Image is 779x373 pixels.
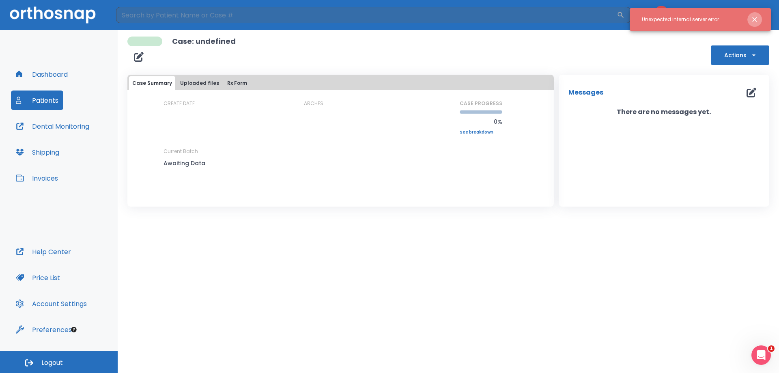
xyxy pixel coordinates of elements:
p: CREATE DATE [164,100,195,107]
img: Orthosnap [10,6,96,23]
iframe: Intercom live chat [751,345,771,365]
button: Shipping [11,142,64,162]
p: ARCHES [304,100,323,107]
button: Case Summary [129,76,175,90]
a: See breakdown [460,130,502,135]
button: Price List [11,268,65,287]
button: Uploaded files [177,76,222,90]
p: Awaiting Data [164,158,237,168]
button: Preferences [11,320,77,339]
p: CASE PROGRESS [460,100,502,107]
button: Rx Form [224,76,250,90]
div: Unexpected internal server error [642,13,719,26]
p: Case: undefined [172,37,236,46]
p: Messages [568,88,603,97]
button: Invoices [11,168,63,188]
div: tabs [129,76,552,90]
button: Close notification [747,12,762,27]
p: 0% [460,117,502,127]
button: Dental Monitoring [11,116,94,136]
button: Help Center [11,242,76,261]
p: Current Batch [164,148,237,155]
span: 1 [768,345,775,352]
span: Logout [41,358,63,367]
button: Patients [11,91,63,110]
button: Account Settings [11,294,92,313]
button: Actions [711,45,769,65]
button: Dashboard [11,65,73,84]
input: Search by Patient Name or Case # [116,7,617,23]
div: Tooltip anchor [70,326,77,333]
p: There are no messages yet. [559,107,769,117]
